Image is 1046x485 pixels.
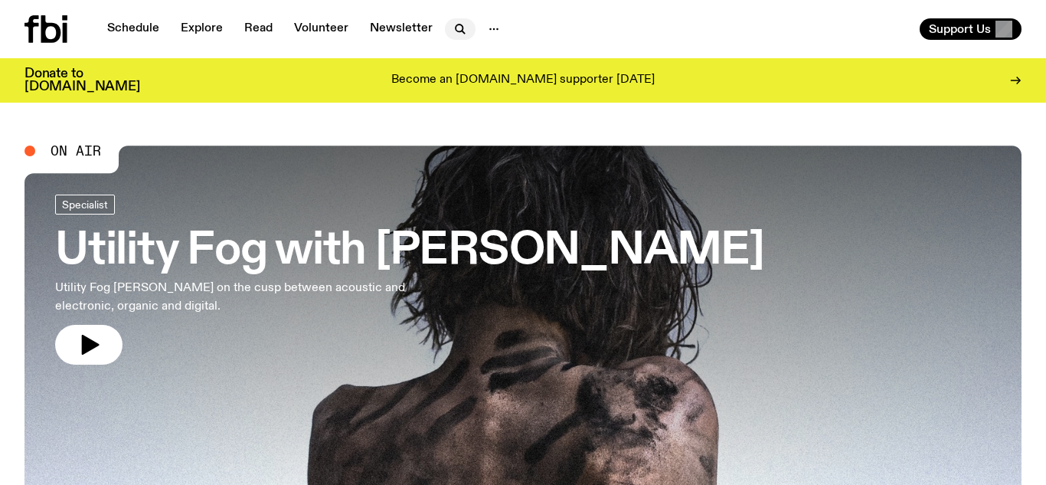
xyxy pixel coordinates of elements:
h3: Donate to [DOMAIN_NAME] [25,67,140,93]
a: Volunteer [285,18,358,40]
a: Read [235,18,282,40]
a: Utility Fog with [PERSON_NAME]Utility Fog [PERSON_NAME] on the cusp between acoustic and electron... [55,195,764,365]
a: Explore [172,18,232,40]
a: Newsletter [361,18,442,40]
p: Utility Fog [PERSON_NAME] on the cusp between acoustic and electronic, organic and digital. [55,279,447,316]
a: Specialist [55,195,115,215]
span: Specialist [62,198,108,210]
span: Support Us [929,22,991,36]
span: On Air [51,144,101,158]
a: Schedule [98,18,168,40]
p: Become an [DOMAIN_NAME] supporter [DATE] [391,74,655,87]
button: Support Us [920,18,1021,40]
h3: Utility Fog with [PERSON_NAME] [55,230,764,273]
